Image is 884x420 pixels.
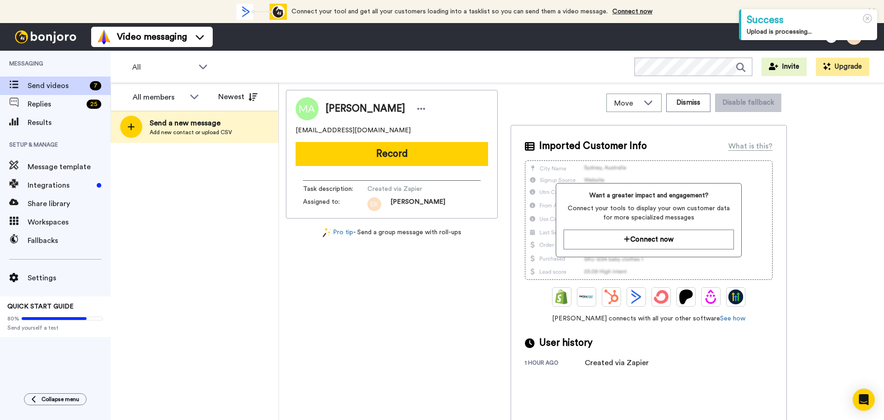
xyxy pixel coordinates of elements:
span: Send videos [28,80,86,91]
button: Connect now [564,230,733,249]
button: Record [296,142,488,166]
a: See how [720,315,745,322]
span: Want a greater impact and engagement? [564,191,733,200]
div: What is this? [728,141,773,152]
button: Dismiss [666,94,710,112]
span: Collapse menu [41,396,79,403]
span: Share library [28,198,110,209]
div: All members [133,92,185,103]
span: All [132,62,194,73]
img: vm-color.svg [97,30,111,44]
img: ConvertKit [654,290,669,304]
img: Hubspot [604,290,619,304]
span: Integrations [28,180,93,191]
span: Results [28,117,110,128]
button: Disable fallback [715,94,781,112]
button: Newest [211,88,264,106]
span: [PERSON_NAME] connects with all your other software [525,314,773,323]
span: Connect your tool and get all your customers loading into a tasklist so you can send them a video... [291,8,608,15]
button: Invite [762,58,807,76]
span: Fallbacks [28,235,110,246]
div: 1 hour ago [525,359,585,368]
span: Connect your tools to display your own customer data for more specialized messages [564,204,733,222]
a: Connect now [612,8,652,15]
span: Settings [28,272,110,284]
span: [PERSON_NAME] [390,197,445,211]
div: Upload is processing... [747,27,872,36]
span: [PERSON_NAME] [326,102,405,116]
img: Image of Mariam Alnahedh [296,97,319,120]
div: Success [747,13,872,27]
span: Video messaging [117,30,187,43]
div: 7 [90,81,101,90]
span: Add new contact or upload CSV [150,129,232,136]
div: Created via Zapier [585,357,649,368]
img: Ontraport [579,290,594,304]
span: [EMAIL_ADDRESS][DOMAIN_NAME] [296,126,411,135]
img: bj-logo-header-white.svg [11,30,80,43]
span: Imported Customer Info [539,139,647,153]
img: GoHighLevel [728,290,743,304]
button: Upgrade [816,58,869,76]
span: Send yourself a test [7,324,103,331]
span: QUICK START GUIDE [7,303,74,310]
span: User history [539,336,593,350]
button: Collapse menu [24,393,87,405]
span: 80% [7,315,19,322]
span: Replies [28,99,83,110]
div: animation [236,4,287,20]
div: 25 [87,100,101,109]
img: ActiveCampaign [629,290,644,304]
div: Open Intercom Messenger [853,389,875,411]
span: Message template [28,161,110,172]
img: Drip [704,290,718,304]
span: Assigned to: [303,197,367,211]
div: - Send a group message with roll-ups [286,228,498,237]
span: Send a new message [150,118,232,129]
img: Shopify [554,290,569,304]
a: Pro tip [323,228,353,237]
img: magic-wand.svg [323,228,331,237]
span: Move [614,98,639,109]
span: Workspaces [28,217,110,228]
span: Task description : [303,184,367,194]
img: er.png [367,197,381,211]
span: Created via Zapier [367,184,455,194]
img: Patreon [679,290,693,304]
